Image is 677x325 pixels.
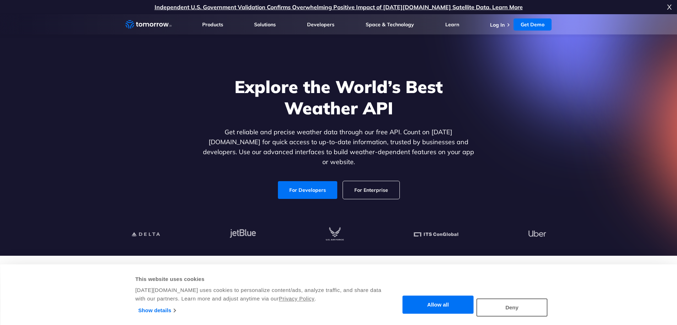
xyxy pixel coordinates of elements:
a: Log In [490,22,505,28]
a: Get Demo [514,18,552,31]
a: Home link [125,19,172,30]
h1: Explore the World’s Best Weather API [202,76,476,119]
a: Independent U.S. Government Validation Confirms Overwhelming Positive Impact of [DATE][DOMAIN_NAM... [155,4,523,11]
a: For Enterprise [343,181,399,199]
div: [DATE][DOMAIN_NAME] uses cookies to personalize content/ads, analyze traffic, and share data with... [135,286,382,303]
a: For Developers [278,181,337,199]
a: Solutions [254,21,276,28]
a: Show details [138,305,176,316]
button: Deny [477,298,548,316]
p: Get reliable and precise weather data through our free API. Count on [DATE][DOMAIN_NAME] for quic... [202,127,476,167]
button: Allow all [403,296,474,314]
a: Space & Technology [366,21,414,28]
a: Privacy Policy [279,296,315,302]
div: This website uses cookies [135,275,382,283]
a: Products [202,21,223,28]
a: Developers [307,21,334,28]
a: Learn [445,21,459,28]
